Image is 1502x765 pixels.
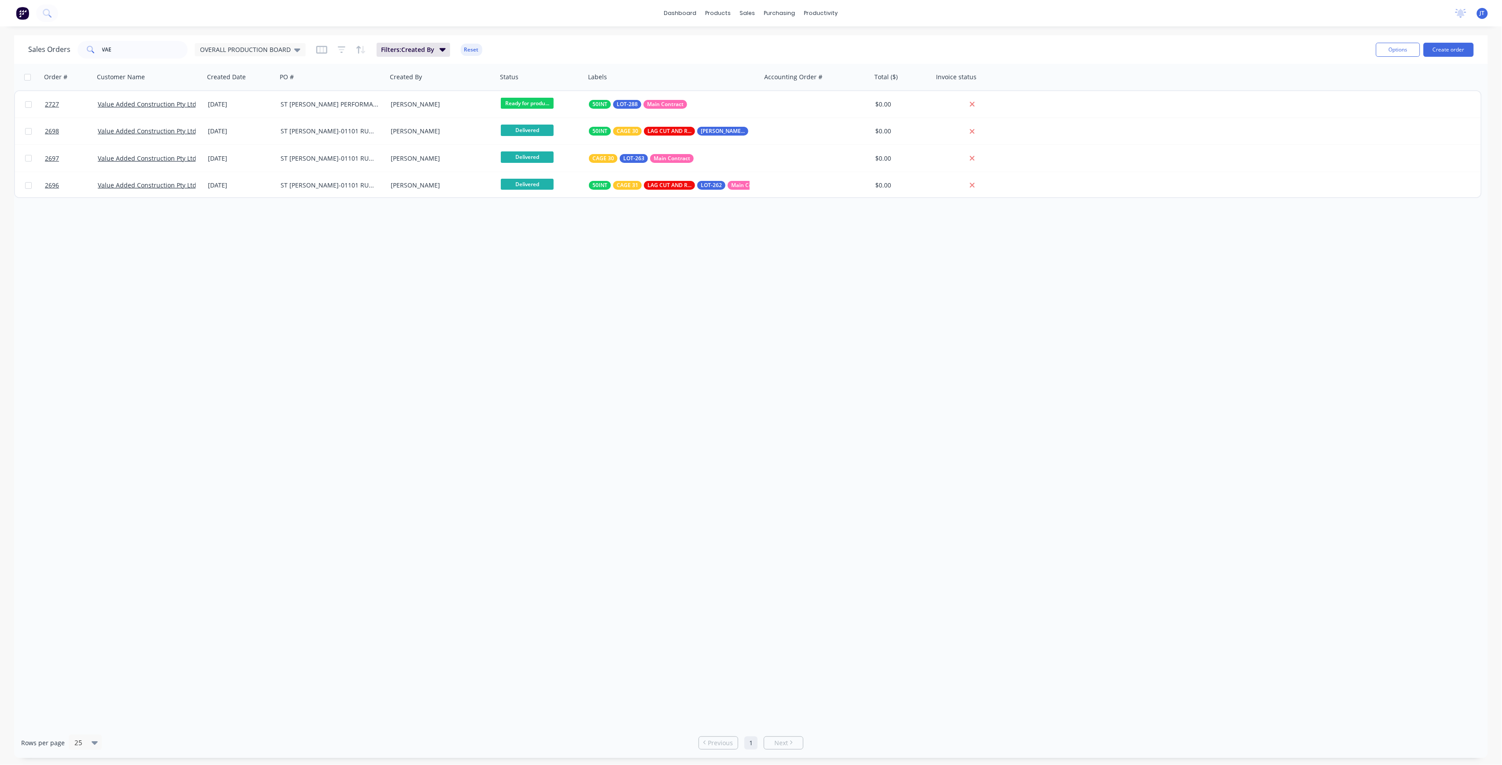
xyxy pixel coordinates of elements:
div: Invoice status [936,73,977,81]
button: Options [1376,43,1420,57]
div: products [701,7,736,20]
div: ST [PERSON_NAME] PERFORMANCE & TRAINING SITE MEASURE [DATE] [281,100,378,109]
button: Filters:Created By [377,43,450,57]
ul: Pagination [695,736,807,750]
button: CAGE 30LOT-263Main Contract [589,154,694,163]
div: ST [PERSON_NAME]-01101 RUN C [281,181,378,190]
span: LAG CUT AND READY [647,181,692,190]
input: Search... [102,41,188,59]
div: Created By [390,73,422,81]
h1: Sales Orders [28,45,70,54]
div: Total ($) [874,73,898,81]
span: CAGE 30 [617,127,638,136]
span: LAG CUT AND READY [647,127,692,136]
div: sales [736,7,760,20]
a: Page 1 is your current page [744,736,758,750]
a: dashboard [660,7,701,20]
div: Accounting Order # [764,73,822,81]
span: Filters: Created By [381,45,434,54]
div: Customer Name [97,73,145,81]
span: 50INT [592,181,607,190]
div: $0.00 [875,181,927,190]
div: [DATE] [208,154,274,163]
div: purchasing [760,7,800,20]
div: Order # [44,73,67,81]
div: [DATE] [208,100,274,109]
span: CAGE 30 [592,154,614,163]
span: Main Contract [654,154,690,163]
a: Value Added Construction Pty Ltd [98,100,196,108]
button: 50INTLOT-288Main Contract [589,100,687,109]
a: Value Added Construction Pty Ltd [98,154,196,162]
span: 50INT [592,127,607,136]
span: OVERALL PRODUCTION BOARD [200,45,291,54]
span: 2697 [45,154,59,163]
button: Create order [1424,43,1474,57]
span: Next [774,739,788,747]
div: Created Date [207,73,246,81]
span: 2698 [45,127,59,136]
a: Value Added Construction Pty Ltd [98,181,196,189]
button: Reset [461,44,482,56]
span: JT [1480,9,1485,17]
span: 2696 [45,181,59,190]
div: Status [500,73,518,81]
span: 50INT [592,100,607,109]
div: productivity [800,7,843,20]
span: Main Contract [731,181,768,190]
span: Main Contract [647,100,684,109]
span: Delivered [501,125,554,136]
img: Factory [16,7,29,20]
button: 50INTCAGE 30LAG CUT AND READY[PERSON_NAME]-264 [589,127,835,136]
span: Previous [708,739,733,747]
span: Delivered [501,179,554,190]
div: [PERSON_NAME] [391,154,488,163]
a: 2697 [45,145,98,172]
a: Next page [764,739,803,747]
div: $0.00 [875,100,927,109]
span: 2727 [45,100,59,109]
div: ST [PERSON_NAME]-01101 RUN E [281,127,378,136]
span: LOT-262 [701,181,722,190]
button: 50INTCAGE 31LAG CUT AND READYLOT-262Main Contract [589,181,771,190]
div: PO # [280,73,294,81]
a: Previous page [699,739,738,747]
span: LOT-263 [623,154,644,163]
span: Rows per page [21,739,65,747]
div: $0.00 [875,127,927,136]
div: [DATE] [208,127,274,136]
div: [PERSON_NAME] [391,181,488,190]
span: [PERSON_NAME]-264 [701,127,745,136]
span: LOT-288 [617,100,638,109]
span: Ready for produ... [501,98,554,109]
div: [PERSON_NAME] [391,100,488,109]
a: 2727 [45,91,98,118]
a: 2696 [45,172,98,199]
div: ST [PERSON_NAME]-01101 RUN D [281,154,378,163]
div: $0.00 [875,154,927,163]
div: Labels [588,73,607,81]
div: [PERSON_NAME] [391,127,488,136]
span: Delivered [501,151,554,162]
div: [DATE] [208,181,274,190]
a: Value Added Construction Pty Ltd [98,127,196,135]
span: CAGE 31 [617,181,638,190]
a: 2698 [45,118,98,144]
